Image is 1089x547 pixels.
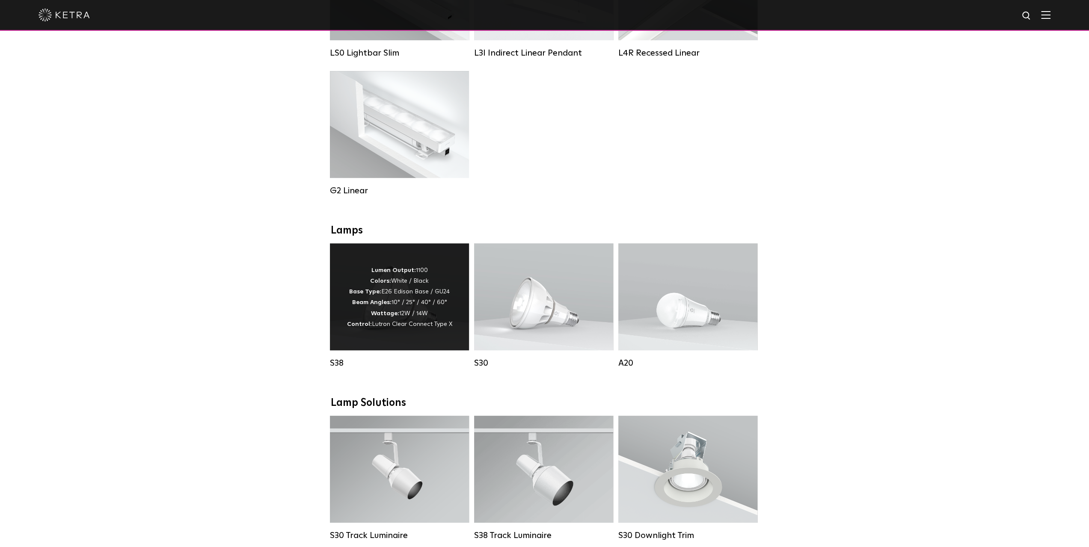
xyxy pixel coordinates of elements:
[352,299,392,305] strong: Beam Angles:
[618,243,757,368] a: A20 Lumen Output:600 / 800Colors:White / BlackBase Type:E26 Edison Base / GU24Beam Angles:Omni-Di...
[474,243,613,368] a: S30 Lumen Output:1100Colors:White / BlackBase Type:E26 Edison Base / GU24Beam Angles:15° / 25° / ...
[371,310,399,316] strong: Wattage:
[347,321,372,327] strong: Control:
[330,530,469,541] div: S30 Track Luminaire
[330,48,469,58] div: LS0 Lightbar Slim
[474,358,613,368] div: S30
[330,71,469,196] a: G2 Linear Lumen Output:400 / 700 / 1000Colors:WhiteBeam Angles:Flood / [GEOGRAPHIC_DATA] / Narrow...
[618,358,757,368] div: A20
[474,416,613,541] a: S38 Track Luminaire Lumen Output:1100Colors:White / BlackBeam Angles:10° / 25° / 40° / 60°Wattage...
[1041,11,1050,19] img: Hamburger%20Nav.svg
[474,48,613,58] div: L3I Indirect Linear Pendant
[330,416,469,541] a: S30 Track Luminaire Lumen Output:1100Colors:White / BlackBeam Angles:15° / 25° / 40° / 60° / 90°W...
[618,530,757,541] div: S30 Downlight Trim
[1021,11,1032,21] img: search icon
[330,186,469,196] div: G2 Linear
[370,278,391,284] strong: Colors:
[618,48,757,58] div: L4R Recessed Linear
[330,243,469,368] a: S38 Lumen Output:1100Colors:White / BlackBase Type:E26 Edison Base / GU24Beam Angles:10° / 25° / ...
[330,358,469,368] div: S38
[347,265,452,330] p: 1100 White / Black E26 Edison Base / GU24 10° / 25° / 40° / 60° 12W / 14W
[331,397,759,409] div: Lamp Solutions
[618,416,757,541] a: S30 Downlight Trim S30 Downlight Trim
[474,530,613,541] div: S38 Track Luminaire
[371,267,416,273] strong: Lumen Output:
[349,289,381,295] strong: Base Type:
[331,225,759,237] div: Lamps
[372,321,452,327] span: Lutron Clear Connect Type X
[39,9,90,21] img: ketra-logo-2019-white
